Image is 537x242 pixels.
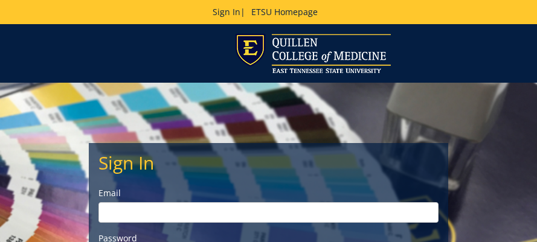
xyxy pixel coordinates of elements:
p: | [54,6,483,18]
a: Sign In [213,6,240,18]
a: ETSU Homepage [245,6,324,18]
label: Email [98,187,439,199]
h2: Sign In [98,153,439,173]
img: ETSU logo [236,34,391,73]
